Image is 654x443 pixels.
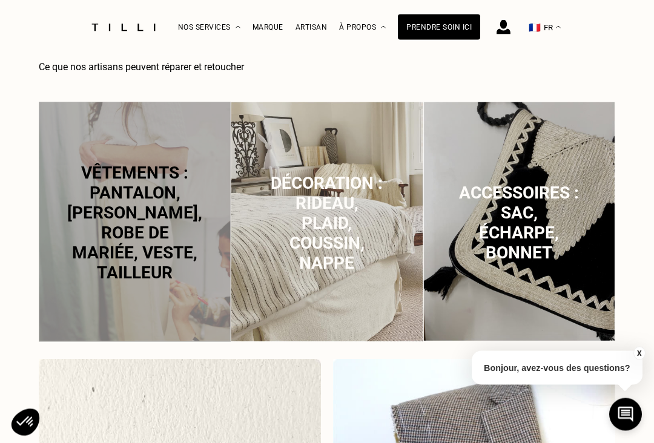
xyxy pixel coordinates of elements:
[472,351,642,385] p: Bonjour, avez-vous des questions?
[497,20,510,34] img: icône connexion
[556,26,561,29] img: menu déroulant
[253,23,283,31] a: Marque
[381,26,386,29] img: Menu déroulant à propos
[67,163,202,283] span: Vêtements : pantalon, [PERSON_NAME], robe de mariée, veste, tailleur
[459,183,579,263] span: Accessoires : sac, écharpe, bonnet
[231,102,423,343] img: Décoration : rideau, plaid, coussin, nappe
[87,24,160,31] img: Logo du service de couturière Tilli
[236,26,240,29] img: Menu déroulant
[39,62,615,73] h3: Ce que nos artisans peuvent réparer et retoucher
[296,23,328,31] a: Artisan
[529,22,541,33] span: 🇫🇷
[523,1,567,54] button: 🇫🇷 FR
[398,15,480,40] a: Prendre soin ici
[271,174,383,274] span: Décoration : rideau, plaid, coussin, nappe
[423,102,615,342] img: Accessoires : sac, écharpe, bonnet
[633,347,645,360] button: X
[339,1,386,54] div: À propos
[178,1,240,54] div: Nos services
